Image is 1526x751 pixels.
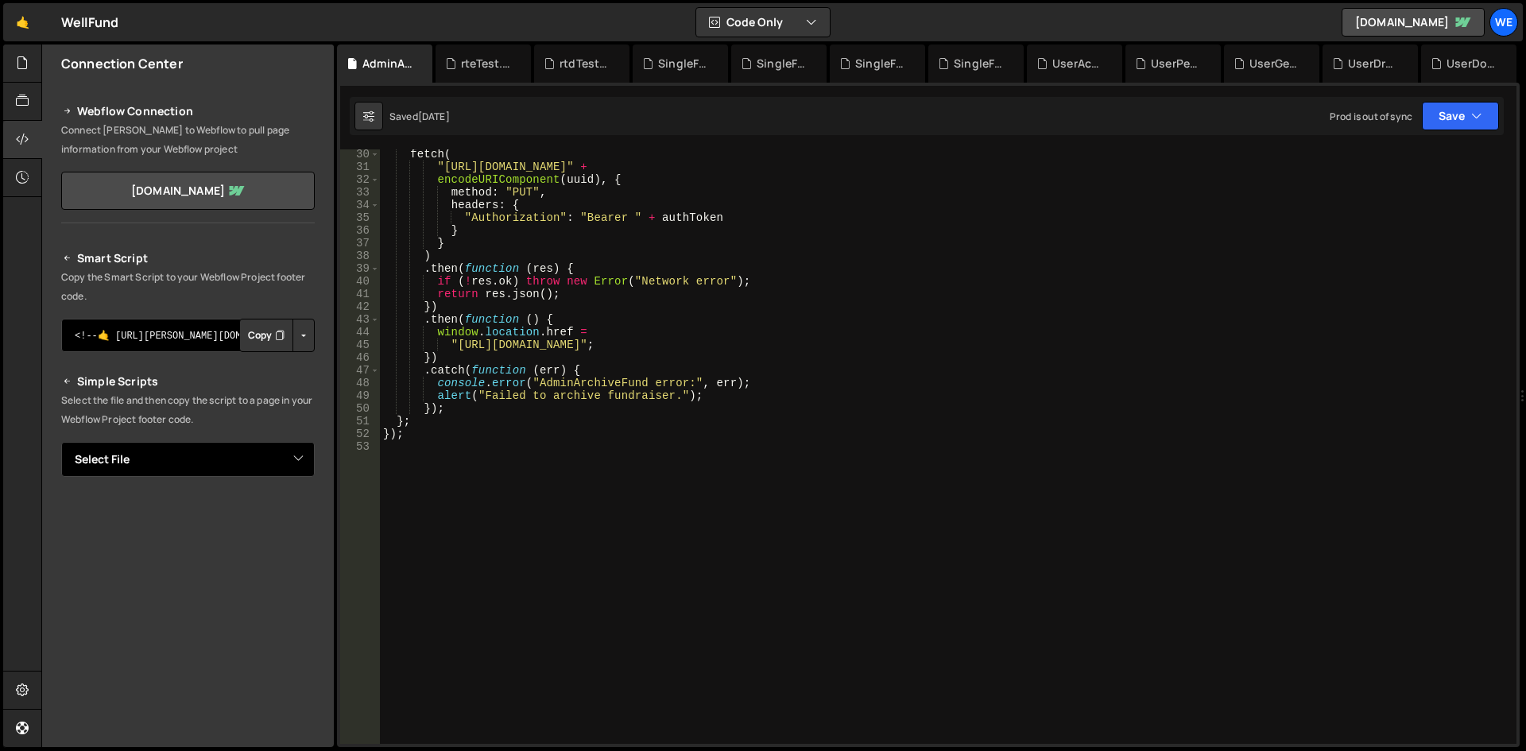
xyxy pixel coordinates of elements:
[340,389,380,402] div: 49
[340,428,380,440] div: 52
[61,391,315,429] p: Select the file and then copy the script to a page in your Webflow Project footer code.
[1052,56,1103,72] div: UserActiveFundraisers.js
[696,8,830,37] button: Code Only
[1422,102,1499,130] button: Save
[1348,56,1399,72] div: UserDraftFundraisers.js
[340,224,380,237] div: 36
[340,237,380,250] div: 37
[418,110,450,123] div: [DATE]
[340,275,380,288] div: 40
[340,415,380,428] div: 51
[340,161,380,173] div: 31
[61,121,315,159] p: Connect [PERSON_NAME] to Webflow to pull page information from your Webflow project
[340,148,380,161] div: 30
[1151,56,1202,72] div: UserPendingFundraiser.js
[1249,56,1300,72] div: UserGeneralInfo.js
[340,377,380,389] div: 48
[389,110,450,123] div: Saved
[61,268,315,306] p: Copy the Smart Script to your Webflow Project footer code.
[340,173,380,186] div: 32
[340,300,380,313] div: 42
[61,172,315,210] a: [DOMAIN_NAME]
[757,56,808,72] div: SingleFundraiserDonate.js
[61,319,315,352] textarea: <!--🤙 [URL][PERSON_NAME][DOMAIN_NAME]> <script>document.addEventListener("DOMContentLoaded", func...
[61,249,315,268] h2: Smart Script
[954,56,1005,72] div: SingleFundraiserUpdates.js
[340,402,380,415] div: 50
[1342,8,1485,37] a: [DOMAIN_NAME]
[658,56,709,72] div: SingleFundraiser.js
[1447,56,1497,72] div: UserDonations.js
[340,211,380,224] div: 35
[3,3,42,41] a: 🤙
[340,288,380,300] div: 41
[461,56,512,72] div: rteTest.js
[61,372,315,391] h2: Simple Scripts
[239,319,315,352] div: Button group with nested dropdown
[340,326,380,339] div: 44
[340,250,380,262] div: 38
[560,56,610,72] div: rtdTest.js
[340,313,380,326] div: 43
[239,319,293,352] button: Copy
[340,262,380,275] div: 39
[340,351,380,364] div: 46
[362,56,413,72] div: AdminArchiveFund.js
[340,440,380,453] div: 53
[340,199,380,211] div: 34
[61,503,316,646] iframe: YouTube video player
[61,55,183,72] h2: Connection Center
[1489,8,1518,37] a: We
[855,56,906,72] div: SingleFundraiserSetMetaInfo.js
[61,102,315,121] h2: Webflow Connection
[61,13,118,32] div: WellFund
[1330,110,1412,123] div: Prod is out of sync
[340,339,380,351] div: 45
[340,186,380,199] div: 33
[340,364,380,377] div: 47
